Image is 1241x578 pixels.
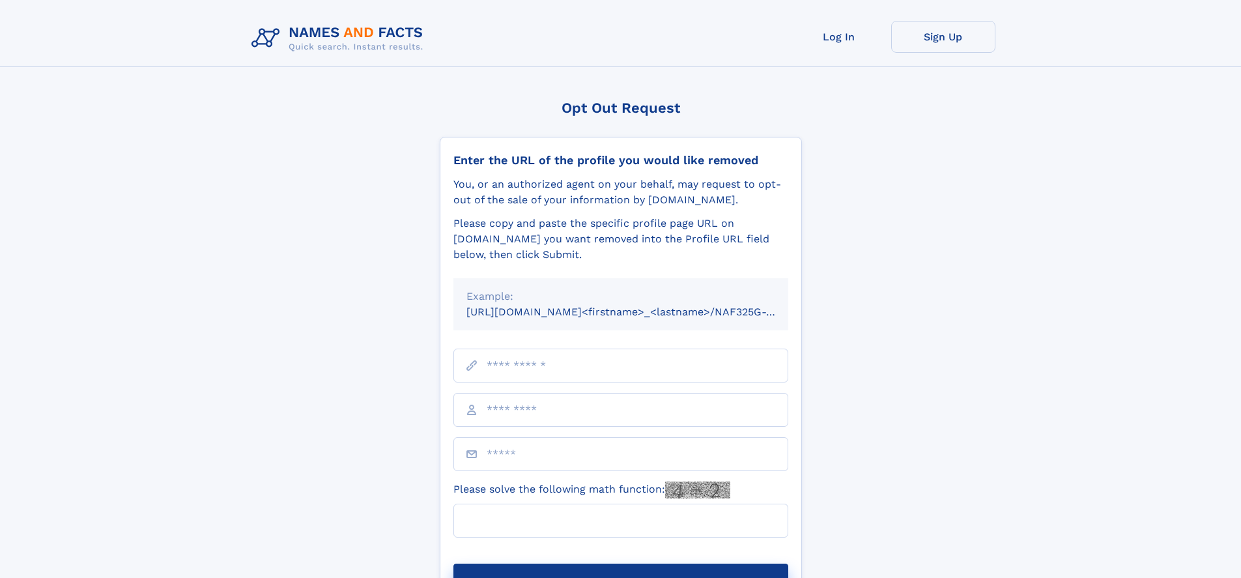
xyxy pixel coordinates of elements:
[453,216,788,263] div: Please copy and paste the specific profile page URL on [DOMAIN_NAME] you want removed into the Pr...
[440,100,802,116] div: Opt Out Request
[453,153,788,167] div: Enter the URL of the profile you would like removed
[453,177,788,208] div: You, or an authorized agent on your behalf, may request to opt-out of the sale of your informatio...
[466,289,775,304] div: Example:
[787,21,891,53] a: Log In
[246,21,434,56] img: Logo Names and Facts
[466,306,813,318] small: [URL][DOMAIN_NAME]<firstname>_<lastname>/NAF325G-xxxxxxxx
[891,21,995,53] a: Sign Up
[453,482,730,499] label: Please solve the following math function:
